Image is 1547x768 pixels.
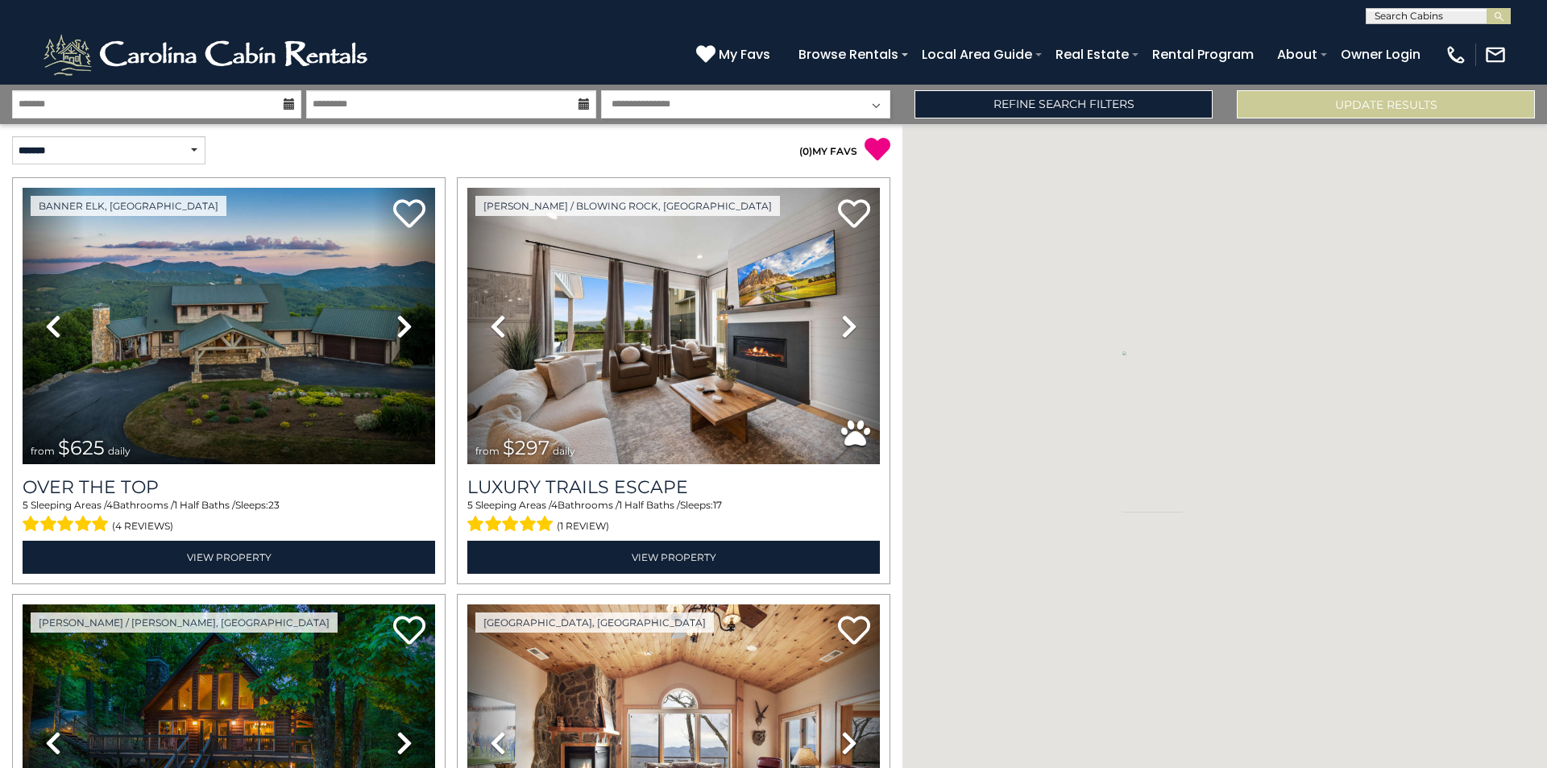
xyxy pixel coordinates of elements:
[915,90,1213,118] a: Refine Search Filters
[790,40,906,68] a: Browse Rentals
[23,541,435,574] a: View Property
[803,145,809,157] span: 0
[1237,90,1535,118] button: Update Results
[174,499,235,511] span: 1 Half Baths /
[23,499,28,511] span: 5
[914,40,1040,68] a: Local Area Guide
[838,614,870,649] a: Add to favorites
[696,44,774,65] a: My Favs
[1484,44,1507,66] img: mail-regular-white.png
[553,445,575,457] span: daily
[467,476,880,498] a: Luxury Trails Escape
[393,614,425,649] a: Add to favorites
[268,499,280,511] span: 23
[106,499,113,511] span: 4
[475,196,780,216] a: [PERSON_NAME] / Blowing Rock, [GEOGRAPHIC_DATA]
[31,196,226,216] a: Banner Elk, [GEOGRAPHIC_DATA]
[551,499,558,511] span: 4
[475,612,714,633] a: [GEOGRAPHIC_DATA], [GEOGRAPHIC_DATA]
[1047,40,1137,68] a: Real Estate
[393,197,425,232] a: Add to favorites
[713,499,722,511] span: 17
[1445,44,1467,66] img: phone-regular-white.png
[799,145,812,157] span: ( )
[23,188,435,464] img: thumbnail_167153549.jpeg
[503,436,550,459] span: $297
[467,541,880,574] a: View Property
[112,516,173,537] span: (4 reviews)
[1333,40,1429,68] a: Owner Login
[467,499,473,511] span: 5
[838,197,870,232] a: Add to favorites
[467,188,880,464] img: thumbnail_168695581.jpeg
[557,516,609,537] span: (1 review)
[719,44,770,64] span: My Favs
[31,445,55,457] span: from
[23,498,435,537] div: Sleeping Areas / Bathrooms / Sleeps:
[1269,40,1325,68] a: About
[475,445,500,457] span: from
[1144,40,1262,68] a: Rental Program
[619,499,680,511] span: 1 Half Baths /
[108,445,131,457] span: daily
[58,436,105,459] span: $625
[40,31,375,79] img: White-1-2.png
[23,476,435,498] a: Over The Top
[799,145,857,157] a: (0)MY FAVS
[467,498,880,537] div: Sleeping Areas / Bathrooms / Sleeps:
[31,612,338,633] a: [PERSON_NAME] / [PERSON_NAME], [GEOGRAPHIC_DATA]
